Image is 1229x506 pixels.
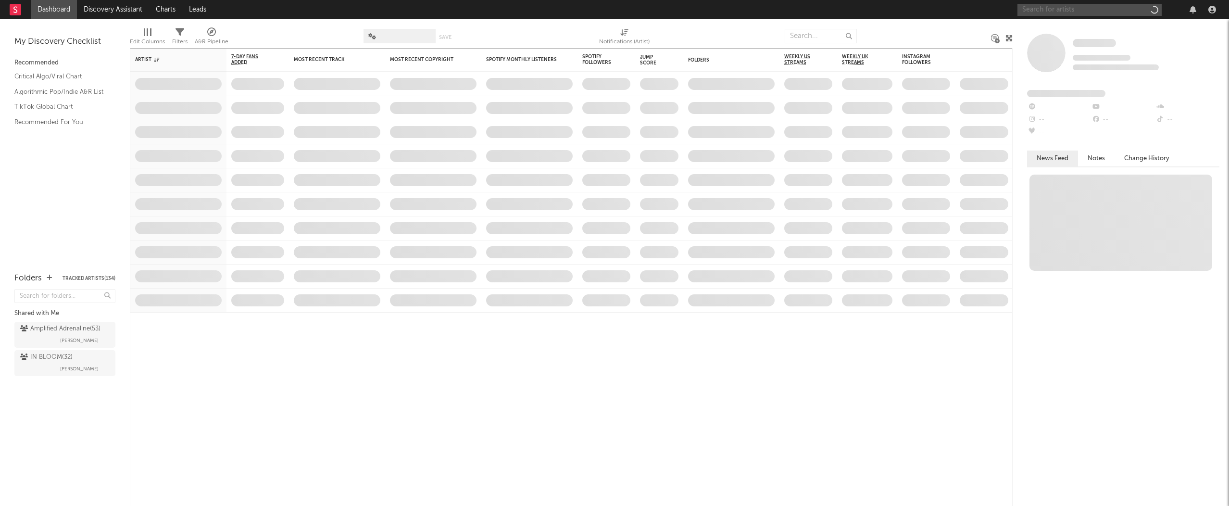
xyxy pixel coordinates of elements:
div: Spotify Followers [582,54,616,65]
a: TikTok Global Chart [14,101,106,112]
input: Search for folders... [14,289,115,303]
a: Algorithmic Pop/Indie A&R List [14,87,106,97]
div: -- [1027,126,1091,139]
div: Most Recent Track [294,57,366,63]
button: Save [439,35,451,40]
span: Fans Added by Platform [1027,90,1105,97]
div: -- [1091,101,1155,114]
span: Tracking Since: [DATE] [1073,55,1130,61]
a: Amplified Adrenaline(53)[PERSON_NAME] [14,322,115,348]
button: News Feed [1027,151,1078,166]
div: Jump Score [640,54,664,66]
button: Tracked Artists(134) [63,276,115,281]
span: Some Artist [1073,39,1116,47]
div: Artist [135,57,207,63]
div: -- [1027,101,1091,114]
div: Spotify Monthly Listeners [486,57,558,63]
div: -- [1155,114,1219,126]
button: Notes [1078,151,1115,166]
a: Some Artist [1073,38,1116,48]
input: Search for artists [1017,4,1162,16]
div: My Discovery Checklist [14,36,115,48]
span: Weekly UK Streams [842,54,878,65]
div: Amplified Adrenaline ( 53 ) [20,323,100,335]
div: Most Recent Copyright [390,57,462,63]
button: Change History [1115,151,1179,166]
div: Shared with Me [14,308,115,319]
div: A&R Pipeline [195,36,228,48]
div: Notifications (Artist) [599,36,650,48]
div: -- [1155,101,1219,114]
div: Instagram Followers [902,54,936,65]
span: [PERSON_NAME] [60,363,99,375]
div: Edit Columns [130,36,165,48]
span: Weekly US Streams [784,54,818,65]
div: -- [1091,114,1155,126]
div: Folders [14,273,42,284]
div: Filters [172,24,188,52]
a: IN BLOOM(32)[PERSON_NAME] [14,350,115,376]
span: [PERSON_NAME] [60,335,99,346]
input: Search... [785,29,857,43]
div: Edit Columns [130,24,165,52]
div: Filters [172,36,188,48]
a: Recommended For You [14,117,106,127]
span: 0 fans last week [1073,64,1159,70]
div: Notifications (Artist) [599,24,650,52]
a: Critical Algo/Viral Chart [14,71,106,82]
div: -- [1027,114,1091,126]
div: IN BLOOM ( 32 ) [20,352,73,363]
span: 7-Day Fans Added [231,54,270,65]
div: Recommended [14,57,115,69]
div: Folders [688,57,760,63]
div: A&R Pipeline [195,24,228,52]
